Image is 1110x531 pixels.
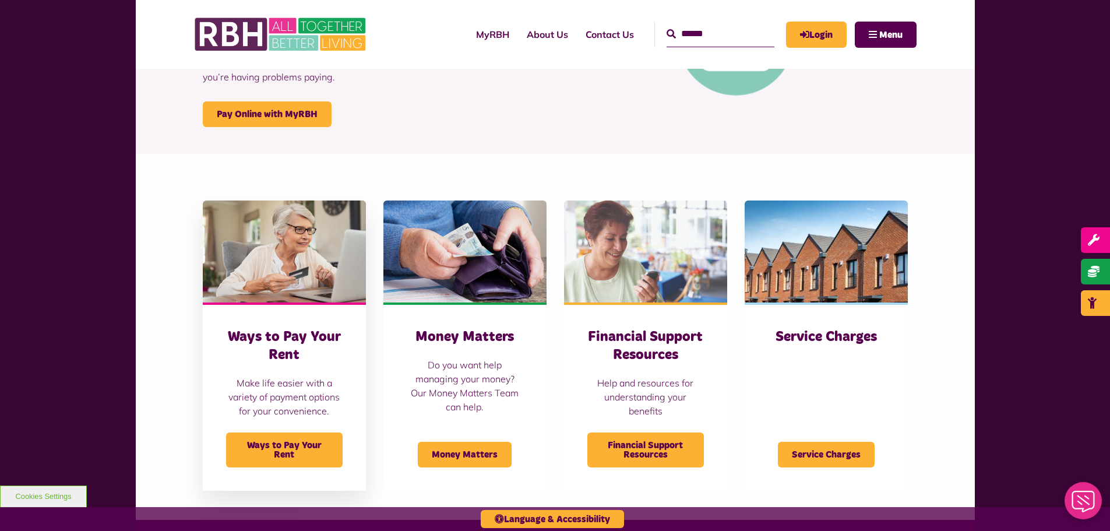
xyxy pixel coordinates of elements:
img: RBH homes in Lower Falinge with a blue sky [745,201,908,303]
a: Service Charges Service Charges [745,201,908,491]
img: Old Woman Paying Bills Online J745CDU [203,201,366,303]
a: Financial Support Resources Help and resources for understanding your benefits Financial Support ... [564,201,727,491]
img: 200284549 001 [564,201,727,303]
a: Pay Online with MyRBH [203,101,332,127]
a: Ways to Pay Your Rent Make life easier with a variety of payment options for your convenience. Wa... [203,201,366,491]
span: Menu [879,30,903,40]
input: Search [667,22,774,47]
span: Service Charges [778,442,875,467]
span: Money Matters [418,442,512,467]
img: RBH [194,12,369,57]
h3: Service Charges [768,328,885,346]
a: MyRBH [467,19,518,50]
button: Navigation [855,22,917,48]
p: Do you want help managing your money? Our Money Matters Team can help. [407,358,523,414]
img: Money 1 [383,201,547,303]
p: Make life easier with a variety of payment options for your convenience. [226,376,343,418]
p: Help and resources for understanding your benefits [587,376,704,418]
button: Language & Accessibility [481,510,624,528]
p: Find out about our simple ways to make payments and see how we can help if you’re having problems... [203,38,547,101]
a: Contact Us [577,19,643,50]
h3: Ways to Pay Your Rent [226,328,343,364]
iframe: Netcall Web Assistant for live chat [1058,479,1110,531]
a: Money Matters Do you want help managing your money? Our Money Matters Team can help. Money Matters [383,201,547,491]
a: About Us [518,19,577,50]
span: Financial Support Resources [587,432,704,467]
h3: Financial Support Resources [587,328,704,364]
h3: Money Matters [407,328,523,346]
span: Ways to Pay Your Rent [226,432,343,467]
a: MyRBH [786,22,847,48]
